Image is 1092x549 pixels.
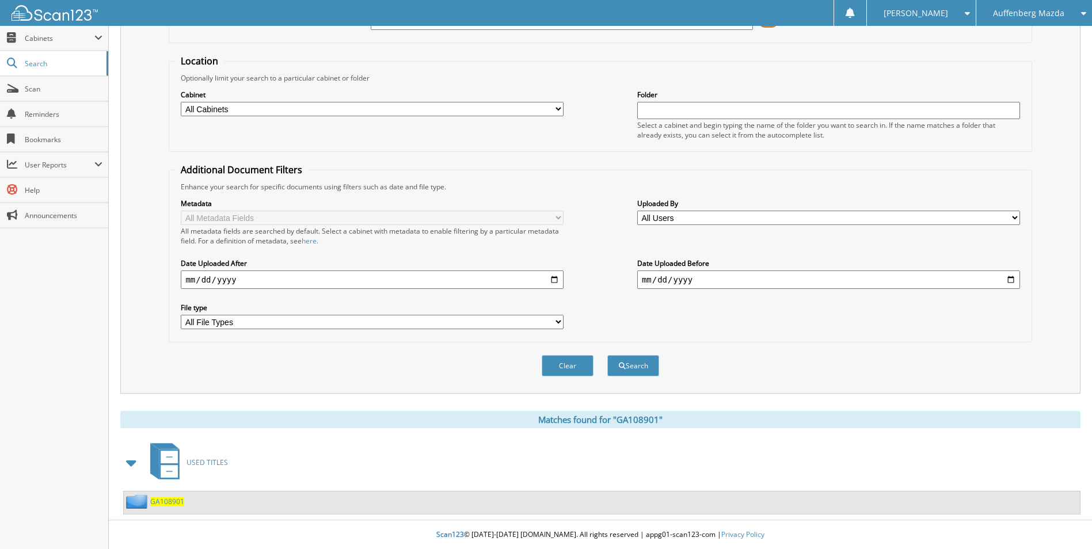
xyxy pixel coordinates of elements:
span: USED TITLES [187,457,228,467]
label: Date Uploaded Before [637,258,1020,268]
img: scan123-logo-white.svg [12,5,98,21]
a: USED TITLES [143,440,228,485]
label: Date Uploaded After [181,258,564,268]
a: GA108901 [150,497,184,506]
div: Select a cabinet and begin typing the name of the folder you want to search in. If the name match... [637,120,1020,140]
span: Auffenberg Mazda [993,10,1064,17]
legend: Additional Document Filters [175,163,308,176]
label: Cabinet [181,90,564,100]
span: Scan [25,84,102,94]
span: Reminders [25,109,102,119]
span: Bookmarks [25,135,102,144]
button: Search [607,355,659,376]
div: Matches found for "GA108901" [120,411,1080,428]
img: folder2.png [126,494,150,509]
span: Scan123 [436,529,464,539]
span: [PERSON_NAME] [884,10,948,17]
input: start [181,270,564,289]
span: Search [25,59,101,68]
a: Privacy Policy [721,529,764,539]
span: User Reports [25,160,94,170]
iframe: Chat Widget [1034,494,1092,549]
div: Enhance your search for specific documents using filters such as date and file type. [175,182,1025,192]
input: end [637,270,1020,289]
a: here [302,236,317,246]
legend: Location [175,55,224,67]
label: Uploaded By [637,199,1020,208]
button: Clear [542,355,593,376]
label: Metadata [181,199,564,208]
div: Optionally limit your search to a particular cabinet or folder [175,73,1025,83]
label: File type [181,303,564,312]
div: © [DATE]-[DATE] [DOMAIN_NAME]. All rights reserved | appg01-scan123-com | [109,521,1092,549]
span: Announcements [25,211,102,220]
div: All metadata fields are searched by default. Select a cabinet with metadata to enable filtering b... [181,226,564,246]
span: Cabinets [25,33,94,43]
label: Folder [637,90,1020,100]
span: Help [25,185,102,195]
